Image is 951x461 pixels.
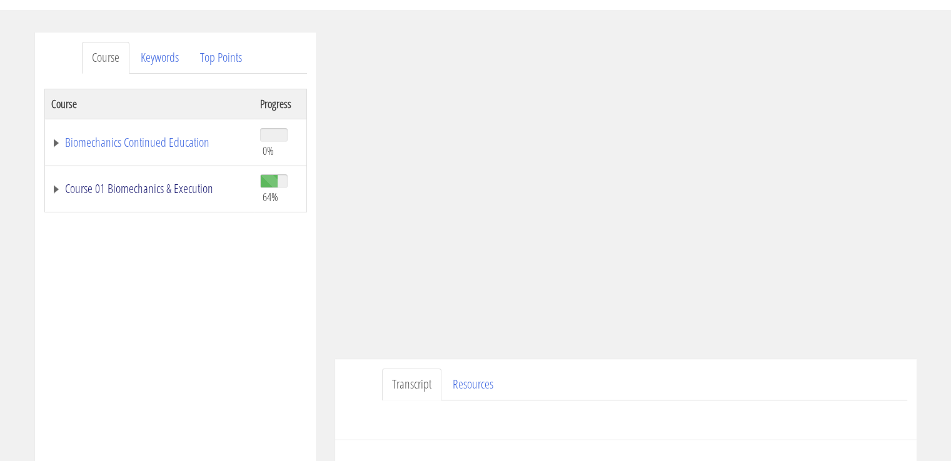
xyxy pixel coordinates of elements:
a: Biomechanics Continued Education [51,136,248,149]
a: Course 01 Biomechanics & Execution [51,182,248,195]
a: Transcript [382,369,441,400]
th: Course [44,89,254,119]
a: Resources [443,369,503,400]
a: Keywords [131,42,189,74]
span: 0% [263,144,274,157]
a: Top Points [190,42,252,74]
th: Progress [254,89,306,119]
a: Course [82,42,129,74]
span: 64% [263,190,278,204]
